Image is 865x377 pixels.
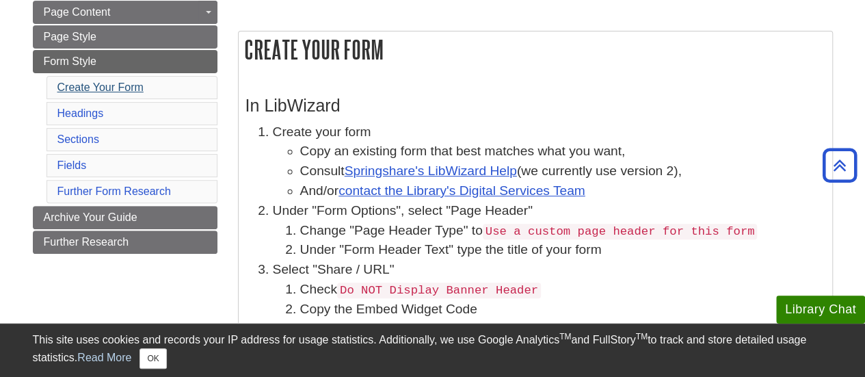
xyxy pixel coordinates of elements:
[300,221,825,241] li: Change "Page Header Type" to
[483,224,758,239] code: Use a custom page header for this form
[245,96,825,116] h3: In LibWizard
[273,201,825,261] li: Under "Form Options", select "Page Header"
[57,185,171,197] a: Further Form Research
[77,352,131,363] a: Read More
[300,300,825,320] li: Copy the Embed Widget Code
[239,31,832,68] h2: Create Your Form
[44,6,111,18] span: Page Content
[44,31,96,42] span: Page Style
[636,332,648,341] sup: TM
[139,348,166,369] button: Close
[337,283,541,298] code: Do NOT Display Banner Header
[300,142,825,161] li: Copy an existing form that best matches what you want,
[44,211,137,223] span: Archive Your Guide
[300,240,825,260] li: Under "Form Header Text" type the title of your form
[300,280,825,300] li: Check
[57,81,144,93] a: Create Your Form
[300,181,825,201] li: And/or
[300,161,825,181] li: Consult (we currently use version 2),
[33,50,217,73] a: Form Style
[33,1,217,24] a: Page Content
[57,159,87,171] a: Fields
[559,332,571,341] sup: TM
[273,122,825,201] li: Create your form
[57,107,104,119] a: Headings
[44,55,96,67] span: Form Style
[33,332,833,369] div: This site uses cookies and records your IP address for usage statistics. Additionally, we use Goo...
[338,183,585,198] a: contact the Library's Digital Services Team
[818,156,862,174] a: Back to Top
[57,133,99,145] a: Sections
[33,25,217,49] a: Page Style
[33,206,217,229] a: Archive Your Guide
[33,231,217,254] a: Further Research
[345,164,517,178] a: Springshare's LibWizard Help
[44,236,129,248] span: Further Research
[273,260,825,320] li: Select "Share / URL"
[776,296,865,324] button: Library Chat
